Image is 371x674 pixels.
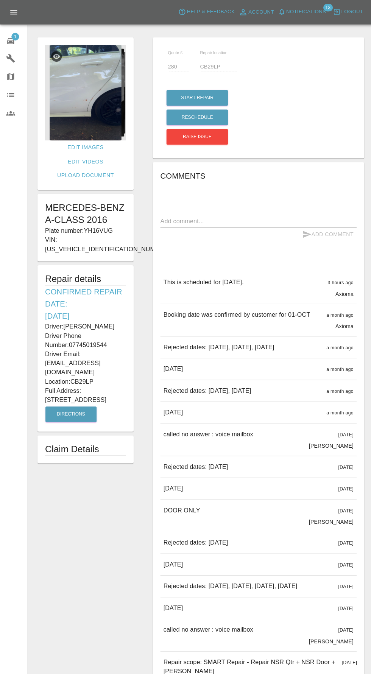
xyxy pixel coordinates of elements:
[339,654,354,660] span: [DATE]
[320,4,330,11] span: 13
[162,383,249,392] p: Rejected dates: [DATE], [DATE]
[64,153,106,167] a: Edit Videos
[246,8,272,17] span: Account
[335,557,351,563] span: [DATE]
[306,514,351,521] p: [PERSON_NAME]
[284,8,323,16] span: Notifications
[175,6,234,18] button: Help & Feedback
[324,385,351,391] span: a month ago
[324,310,351,315] span: a month ago
[45,319,125,328] p: Driver: [PERSON_NAME]
[167,50,181,54] span: Quote £
[162,598,181,607] p: [DATE]
[185,8,232,16] span: Help & Feedback
[162,361,181,370] p: [DATE]
[54,167,116,181] a: Upload Document
[235,6,274,18] a: Account
[162,534,226,543] p: Rejected dates: [DATE]
[338,8,360,16] span: Logout
[45,403,96,419] button: Directions
[162,501,198,511] p: DOOR ONLY
[159,168,354,181] h6: Comments
[45,374,125,383] p: Location: CB29LP
[162,458,226,467] p: Rejected dates: [DATE]
[324,342,351,347] span: a month ago
[335,601,351,606] span: [DATE]
[45,200,125,224] h1: MERCEDES-BENZ A-CLASS 2016
[162,577,295,586] p: Rejected dates: [DATE], [DATE], [DATE], [DATE]
[165,89,226,105] button: Start Repair
[45,271,125,283] h5: Repair details
[306,632,351,640] p: [PERSON_NAME]
[165,128,226,143] button: Raise issue
[335,536,351,541] span: [DATE]
[325,278,351,283] span: 3 hours ago
[335,504,351,509] span: [DATE]
[162,340,272,349] p: Rejected dates: [DATE], [DATE], [DATE]
[45,347,125,374] p: Driver Email: [EMAIL_ADDRESS][DOMAIN_NAME]
[162,405,181,414] p: [DATE]
[11,33,19,40] span: 1
[332,320,351,327] p: Axioma
[162,555,181,564] p: [DATE]
[45,383,125,401] p: Full Address: [STREET_ADDRESS]
[162,620,251,629] p: called no answer : voice mailbox
[45,439,125,451] h1: Claim Details
[162,480,181,489] p: [DATE]
[335,579,351,584] span: [DATE]
[324,407,351,412] span: a month ago
[198,50,226,54] span: Repair location
[45,224,125,233] p: Plate number: YH16VUG
[324,364,351,369] span: a month ago
[45,283,125,319] h6: Confirmed Repair Date: [DATE]
[335,428,351,434] span: [DATE]
[162,276,242,285] p: This is scheduled for [DATE].
[332,288,351,295] p: Axioma
[162,308,307,317] p: Booking date was confirmed by customer for 01-OCT
[335,482,351,487] span: [DATE]
[162,426,251,435] p: called no answer : voice mailbox
[45,328,125,347] p: Driver Phone Number: 07745019544
[335,622,351,627] span: [DATE]
[274,6,325,18] button: Notifications
[328,6,362,18] button: Logout
[64,139,106,153] a: Edit Images
[162,652,333,670] p: Repair scope: SMART Repair - Repair NSR Qtr + NSR Door + [PERSON_NAME]
[306,438,351,446] p: [PERSON_NAME]
[165,109,226,124] button: Reschedule
[45,233,125,252] p: VIN: [US_VEHICLE_IDENTIFICATION_NUMBER]
[5,3,23,21] button: Open drawer
[45,45,125,139] img: 014eaac6-c2db-4c1a-a198-3131d3876c8f
[335,461,351,466] span: [DATE]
